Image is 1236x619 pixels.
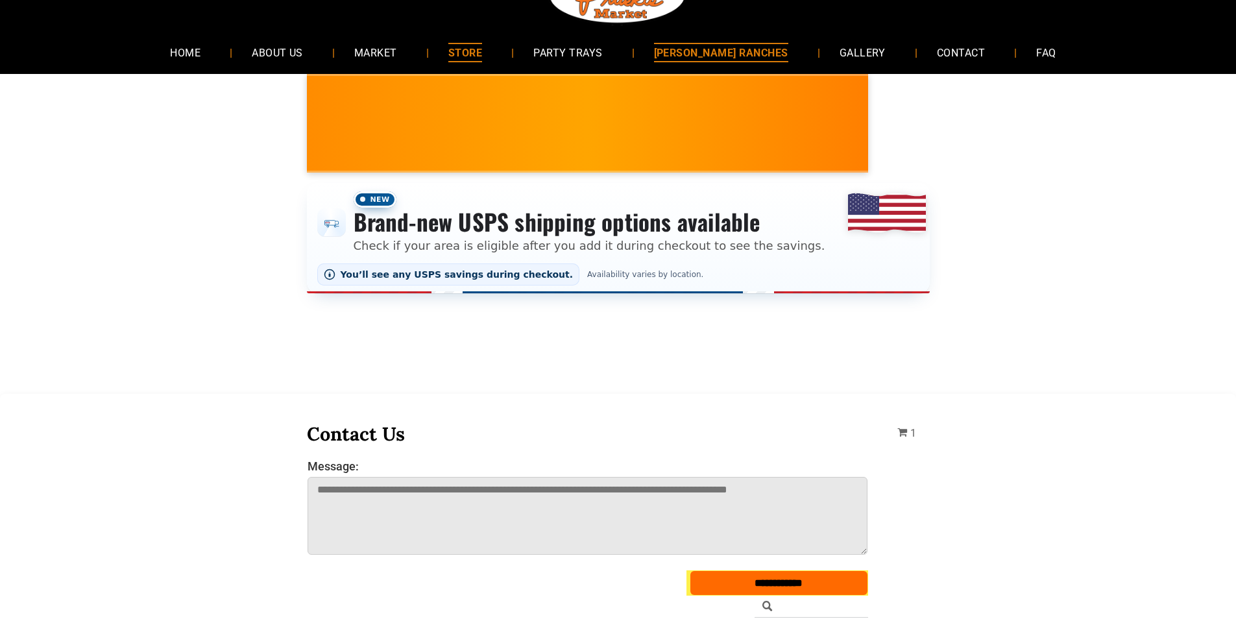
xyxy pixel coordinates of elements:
[1017,35,1075,69] a: FAQ
[354,191,396,208] span: New
[917,35,1004,69] a: CONTACT
[232,35,322,69] a: ABOUT US
[654,43,788,62] span: [PERSON_NAME] RANCHES
[307,183,930,293] div: Shipping options announcement
[341,269,574,280] span: You’ll see any USPS savings during checkout.
[354,237,825,254] p: Check if your area is eligible after you add it during checkout to see the savings.
[910,427,916,439] span: 1
[429,35,502,69] a: STORE
[307,422,869,446] h3: Contact Us
[151,35,220,69] a: HOME
[820,35,905,69] a: GALLERY
[308,459,868,473] label: Message:
[631,132,886,153] span: [PERSON_NAME] MARKET
[335,35,417,69] a: MARKET
[514,35,622,69] a: PARTY TRAYS
[635,35,808,69] a: [PERSON_NAME] RANCHES
[354,208,825,236] h3: Brand-new USPS shipping options available
[585,270,706,279] span: Availability varies by location.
